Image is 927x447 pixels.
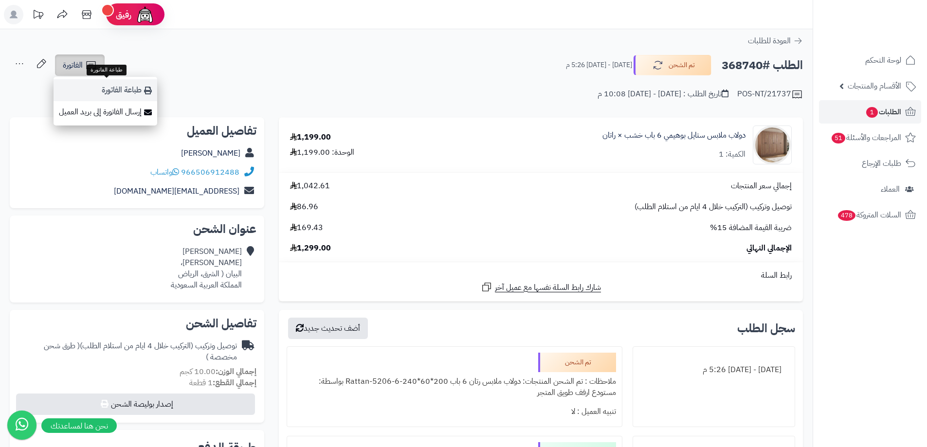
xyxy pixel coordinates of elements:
[819,49,921,72] a: لوحة التحكم
[862,157,901,170] span: طلبات الإرجاع
[865,105,901,119] span: الطلبات
[63,59,83,71] span: الفاتورة
[566,60,632,70] small: [DATE] - [DATE] 5:26 م
[737,89,803,100] div: POS-NT/21737
[819,126,921,149] a: المراجعات والأسئلة51
[290,147,354,158] div: الوحدة: 1,199.00
[213,377,256,389] strong: إجمالي القطع:
[819,100,921,124] a: الطلبات1
[737,322,795,334] h3: سجل الطلب
[114,185,239,197] a: [EMAIL_ADDRESS][DOMAIN_NAME]
[865,54,901,67] span: لوحة التحكم
[837,208,901,222] span: السلات المتروكة
[753,125,791,164] img: 1749982072-1-90x90.jpg
[87,65,127,75] div: طباعة الفاتورة
[746,243,792,254] span: الإجمالي النهائي
[54,79,157,101] a: طباعة الفاتورة
[731,180,792,192] span: إجمالي سعر المنتجات
[748,35,803,47] a: العودة للطلبات
[290,243,331,254] span: 1,299.00
[481,281,601,293] a: شارك رابط السلة نفسها مع عميل آخر
[598,89,728,100] div: تاريخ الطلب : [DATE] - [DATE] 10:08 م
[55,54,105,76] a: الفاتورة
[288,318,368,339] button: أضف تحديث جديد
[135,5,155,24] img: ai-face.png
[16,393,255,415] button: إصدار بوليصة الشحن
[44,340,237,363] span: ( طرق شحن مخصصة )
[819,203,921,227] a: السلات المتروكة478
[290,222,323,233] span: 169.43
[293,372,616,402] div: ملاحظات : تم الشحن المنتجات: دولاب ملابس رتان 6 باب 200*60*240-Rattan-5206-6 بواسطة: مستودع ارفف ...
[710,222,792,233] span: ضريبة القيمة المضافة 15%
[819,178,921,201] a: العملاء
[838,210,855,221] span: 478
[180,366,256,377] small: 10.00 كجم
[283,270,799,281] div: رابط السلة
[290,201,318,213] span: 86.96
[719,149,745,160] div: الكمية: 1
[748,35,791,47] span: العودة للطلبات
[150,166,179,178] a: واتساب
[639,360,789,379] div: [DATE] - [DATE] 5:26 م
[722,55,803,75] h2: الطلب #368740
[18,223,256,235] h2: عنوان الشحن
[189,377,256,389] small: 1 قطعة
[181,166,239,178] a: 966506912488
[293,402,616,421] div: تنبيه العميل : لا
[54,101,157,123] a: إرسال الفاتورة إلى بريد العميل
[819,152,921,175] a: طلبات الإرجاع
[538,353,616,372] div: تم الشحن
[171,246,242,290] div: [PERSON_NAME] [PERSON_NAME]، البيان ( الشرق، الرياض المملكة العربية السعودية
[26,5,50,27] a: تحديثات المنصة
[866,107,878,118] span: 1
[832,133,845,143] span: 51
[848,79,901,93] span: الأقسام والمنتجات
[18,340,237,363] div: توصيل وتركيب (التركيب خلال 4 ايام من استلام الطلب)
[290,180,330,192] span: 1,042.61
[18,125,256,137] h2: تفاصيل العميل
[495,282,601,293] span: شارك رابط السلة نفسها مع عميل آخر
[116,9,131,20] span: رفيق
[216,366,256,377] strong: إجمالي الوزن:
[635,201,792,213] span: توصيل وتركيب (التركيب خلال 4 ايام من استلام الطلب)
[831,131,901,144] span: المراجعات والأسئلة
[602,130,745,141] a: دولاب ملابس ستايل بوهيمي 6 باب خشب × راتان
[881,182,900,196] span: العملاء
[181,147,240,159] a: [PERSON_NAME]
[290,132,331,143] div: 1,199.00
[634,55,711,75] button: تم الشحن
[18,318,256,329] h2: تفاصيل الشحن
